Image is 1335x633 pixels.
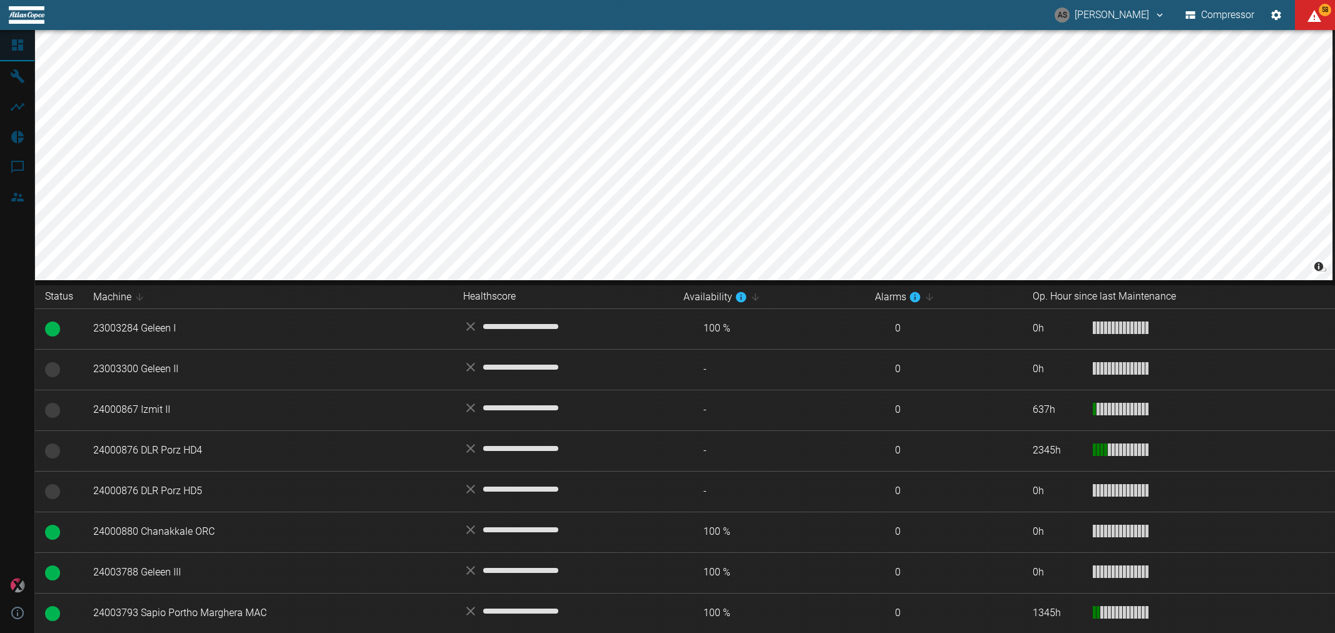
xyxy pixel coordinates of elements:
td: 24000876 DLR Porz HD5 [83,471,453,512]
span: 0 [875,403,1013,417]
div: calculated for the last 7 days [683,290,747,305]
div: AS [1055,8,1070,23]
img: logo [9,6,44,23]
div: 2345 h [1033,443,1083,458]
button: andreas.schmitt@atlascopco.com [1053,4,1167,26]
img: Xplore Logo [10,578,25,593]
div: 0 h [1033,322,1083,336]
span: Machine [93,290,148,305]
span: 100 % [683,525,855,539]
span: No Data [45,443,60,458]
div: calculated for the last 7 days [875,290,921,305]
td: 24003788 Geleen III [83,552,453,593]
span: 0 [875,606,1013,620]
div: 0 h [1033,484,1083,499]
div: 0 h [1033,565,1083,580]
div: 637 h [1033,403,1083,417]
div: 1345 h [1033,606,1083,620]
div: No data [463,522,663,537]
span: 0 [875,443,1013,458]
span: 100 % [683,565,855,580]
span: - [683,443,855,458]
button: Settings [1265,4,1287,26]
div: 0 h [1033,525,1083,539]
span: 0 [875,322,1013,336]
span: 0 [875,565,1013,580]
th: Healthscore [453,285,673,308]
div: No data [463,319,663,334]
span: - [683,484,855,499]
div: No data [463,563,663,578]
span: - [683,362,855,377]
div: No data [463,441,663,456]
span: No Data [45,362,60,377]
span: 0 [875,525,1013,539]
td: 23003284 Geleen I [83,308,453,349]
span: 0 [875,484,1013,499]
span: 100 % [683,606,855,620]
div: 0 h [1033,362,1083,377]
th: Op. Hour since last Maintenance [1023,285,1335,308]
span: Running [45,525,60,540]
div: No data [463,482,663,497]
div: No data [463,604,663,619]
span: 100 % [683,322,855,336]
span: No Data [45,403,60,418]
span: Running [45,565,60,580]
canvas: Map [35,30,1332,280]
span: No Data [45,484,60,499]
td: 23003300 Geleen II [83,349,453,390]
div: No data [463,360,663,375]
span: Running [45,322,60,337]
span: 0 [875,362,1013,377]
button: Compressor [1183,4,1257,26]
span: Running [45,606,60,621]
td: 24000876 DLR Porz HD4 [83,430,453,471]
span: - [683,403,855,417]
span: 58 [1319,4,1331,16]
td: 24000867 Izmit II [83,390,453,430]
div: No data [463,400,663,415]
th: Status [35,285,83,308]
td: 24000880 Chanakkale ORC [83,512,453,552]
